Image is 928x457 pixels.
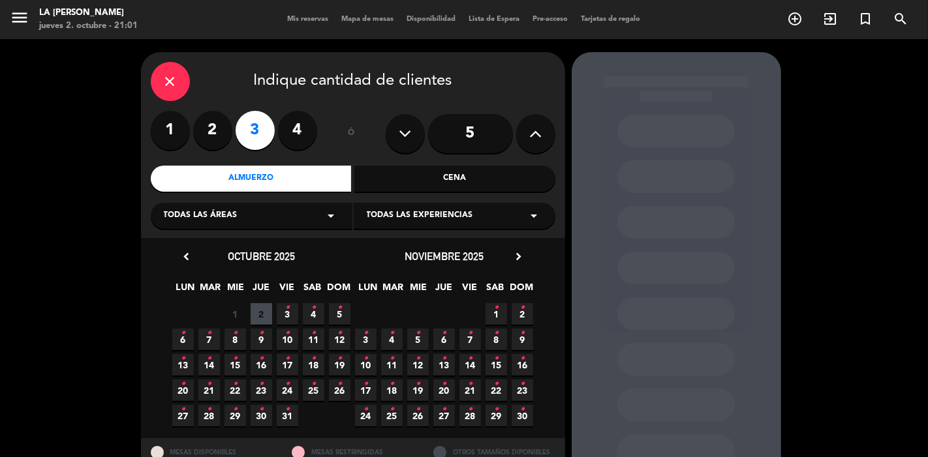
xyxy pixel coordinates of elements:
div: Indique cantidad de clientes [151,62,555,101]
i: • [416,399,420,420]
span: 27 [172,405,194,426]
span: LUN [357,280,379,301]
i: close [162,74,178,89]
span: JUE [251,280,272,301]
span: 31 [277,405,298,426]
i: • [181,374,185,394]
span: LUN [174,280,196,301]
span: 23 [251,379,272,401]
i: • [494,348,499,369]
span: 29 [224,405,246,426]
i: arrow_drop_down [527,208,542,224]
i: • [363,374,368,394]
i: • [363,399,368,420]
i: • [285,323,290,344]
span: 17 [355,379,377,401]
span: 18 [303,354,324,376]
span: 15 [486,354,507,376]
span: 27 [433,405,455,426]
span: 10 [277,329,298,350]
span: 7 [459,329,481,350]
span: MIE [408,280,429,301]
span: 23 [512,379,533,401]
i: • [468,399,472,420]
span: 30 [512,405,533,426]
span: 8 [486,329,507,350]
span: Pre-acceso [527,16,575,23]
i: • [468,348,472,369]
span: SAB [484,280,506,301]
i: • [207,323,211,344]
span: 21 [198,379,220,401]
span: Disponibilidad [401,16,463,23]
i: • [311,348,316,369]
i: • [468,374,472,394]
span: 28 [198,405,220,426]
span: noviembre 2025 [405,250,484,263]
span: JUE [433,280,455,301]
i: • [285,374,290,394]
i: • [233,399,238,420]
i: • [207,374,211,394]
i: • [311,297,316,318]
span: 2 [251,303,272,325]
i: • [311,374,316,394]
span: VIE [276,280,298,301]
i: • [416,323,420,344]
i: chevron_right [512,250,526,263]
i: • [285,348,290,369]
i: exit_to_app [822,11,838,27]
span: 26 [407,405,429,426]
label: 4 [278,111,317,150]
span: 20 [433,379,455,401]
div: Cena [354,166,555,192]
i: • [311,323,316,344]
i: • [416,348,420,369]
span: 25 [303,379,324,401]
span: 18 [381,379,403,401]
i: • [520,323,525,344]
span: Mis reservas [281,16,335,23]
div: ó [330,111,373,156]
span: MAR [382,280,404,301]
i: • [442,399,446,420]
div: Almuerzo [151,166,352,192]
div: jueves 2. octubre - 21:01 [39,20,138,33]
span: 19 [407,379,429,401]
i: • [390,399,394,420]
i: • [337,348,342,369]
span: MAR [200,280,221,301]
i: • [207,399,211,420]
span: 13 [172,354,194,376]
span: DOM [510,280,531,301]
i: • [181,348,185,369]
i: • [337,297,342,318]
span: 8 [224,329,246,350]
i: • [337,374,342,394]
i: • [233,374,238,394]
span: 5 [407,329,429,350]
span: 4 [303,303,324,325]
i: • [520,297,525,318]
span: 5 [329,303,350,325]
i: • [181,399,185,420]
i: • [442,348,446,369]
span: 3 [277,303,298,325]
i: • [390,323,394,344]
i: • [494,323,499,344]
label: 3 [236,111,275,150]
i: • [181,323,185,344]
span: 9 [251,329,272,350]
span: 7 [198,329,220,350]
span: 28 [459,405,481,426]
i: menu [10,8,29,27]
i: • [520,348,525,369]
i: • [233,323,238,344]
span: Todas las áreas [164,209,238,222]
span: 2 [512,303,533,325]
i: • [520,399,525,420]
div: LA [PERSON_NAME] [39,7,138,20]
i: search [893,11,908,27]
i: turned_in_not [858,11,873,27]
i: • [390,348,394,369]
